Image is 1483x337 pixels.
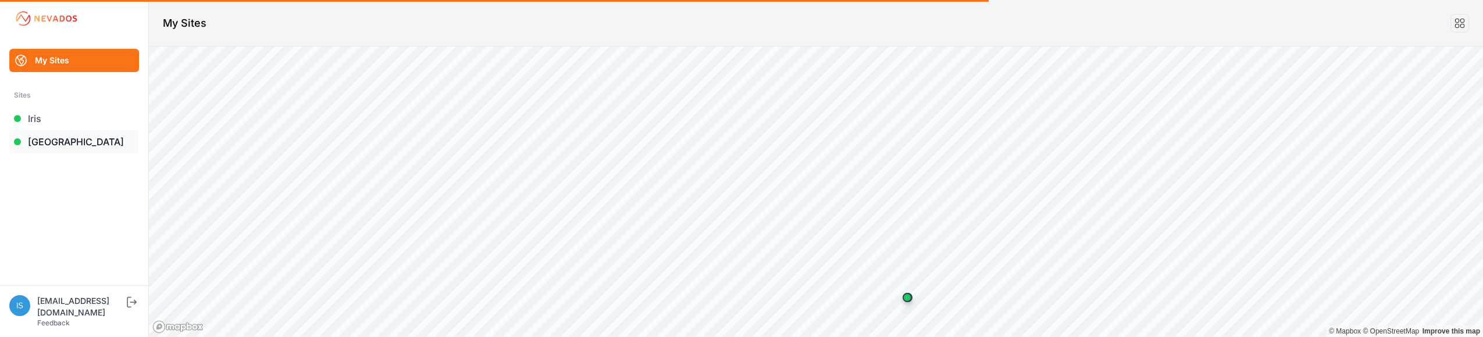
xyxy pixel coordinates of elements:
canvas: Map [149,46,1483,337]
h1: My Sites [163,15,206,31]
a: Mapbox logo [152,320,204,334]
a: Feedback [37,318,70,327]
a: [GEOGRAPHIC_DATA] [9,130,139,153]
a: Iris [9,107,139,130]
a: My Sites [9,49,139,72]
div: [EMAIL_ADDRESS][DOMAIN_NAME] [37,295,124,318]
img: Nevados [14,9,79,28]
img: iswagart@prim.com [9,295,30,316]
div: Map marker [896,286,919,309]
a: Mapbox [1329,327,1361,335]
a: OpenStreetMap [1363,327,1419,335]
a: Map feedback [1423,327,1480,335]
div: Sites [14,88,134,102]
